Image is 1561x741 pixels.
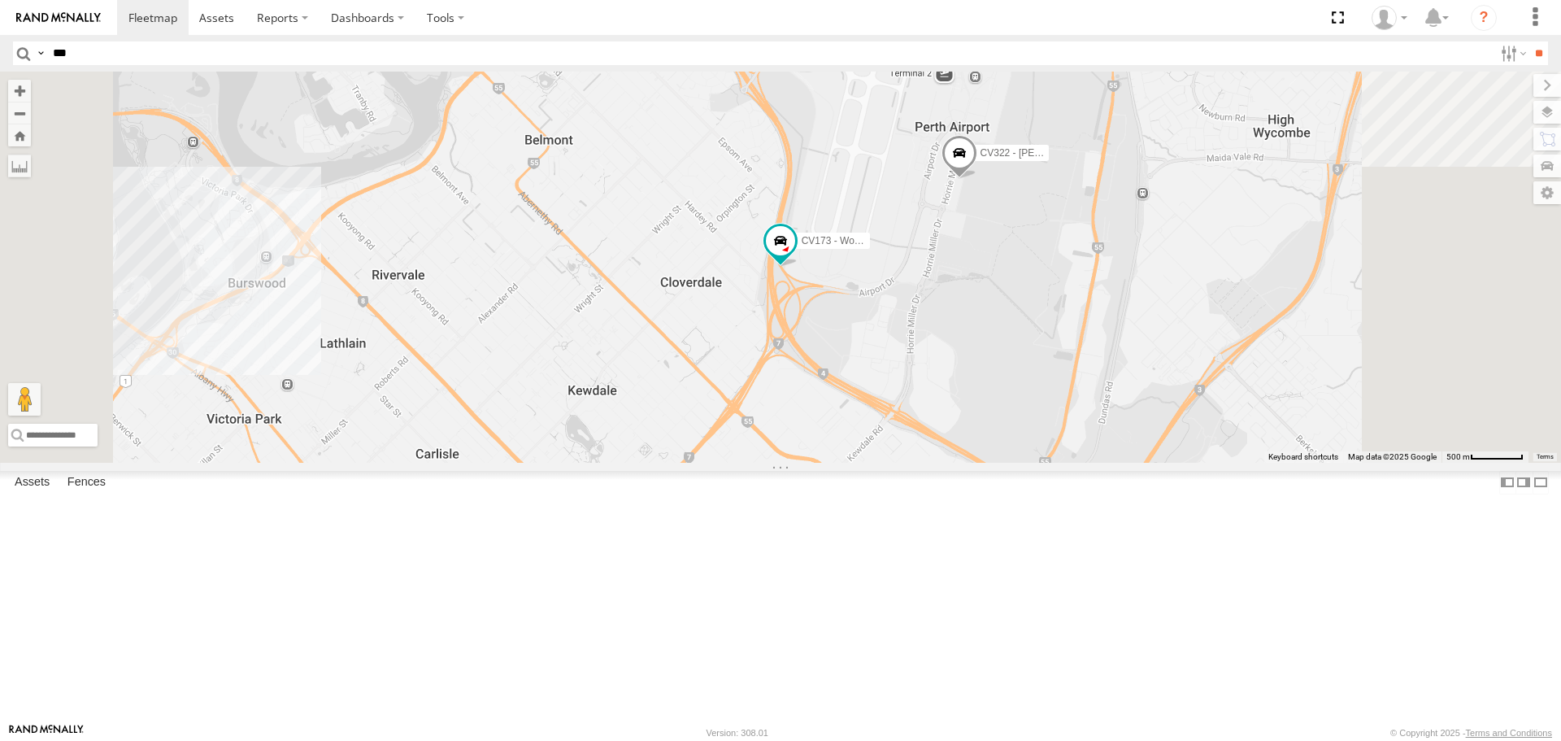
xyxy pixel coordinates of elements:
a: Terms and Conditions [1466,728,1552,738]
span: Map data ©2025 Google [1348,452,1437,461]
label: Dock Summary Table to the Left [1499,471,1515,495]
span: CV173 - Workshop [802,236,884,247]
label: Dock Summary Table to the Right [1515,471,1532,495]
label: Measure [8,155,31,177]
label: Fences [59,472,114,495]
i: ? [1471,5,1497,31]
button: Drag Pegman onto the map to open Street View [8,383,41,416]
div: Dean Richter [1366,6,1413,30]
div: Version: 308.01 [707,728,768,738]
span: 500 m [1446,452,1470,461]
img: rand-logo.svg [16,12,101,24]
button: Zoom Home [8,124,31,146]
label: Search Query [34,41,47,65]
label: Hide Summary Table [1533,471,1549,495]
label: Search Filter Options [1494,41,1529,65]
button: Map Scale: 500 m per 62 pixels [1441,451,1528,463]
a: Visit our Website [9,725,84,741]
label: Map Settings [1533,181,1561,204]
a: Terms (opens in new tab) [1537,453,1554,460]
span: CV322 - [PERSON_NAME] [981,147,1099,159]
button: Keyboard shortcuts [1268,451,1338,463]
button: Zoom out [8,102,31,124]
button: Zoom in [8,80,31,102]
label: Assets [7,472,58,495]
div: © Copyright 2025 - [1390,728,1552,738]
